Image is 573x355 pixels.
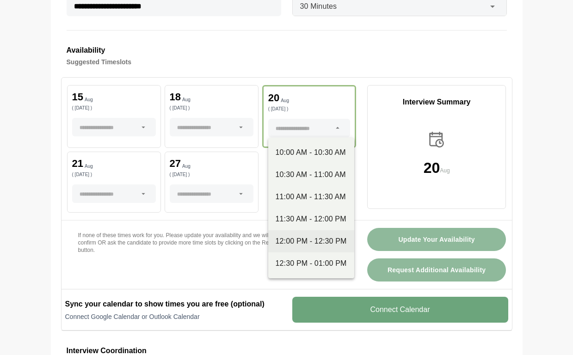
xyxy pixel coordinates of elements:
p: ( [DATE] ) [72,106,156,110]
div: 12:30 PM - 01:00 PM [276,258,347,269]
h2: Sync your calendar to show times you are free (optional) [65,299,281,310]
p: Aug [182,164,191,169]
div: 10:30 AM - 11:00 AM [276,169,347,180]
p: If none of these times work for you. Please update your availability and we will share it with yo... [78,232,345,254]
h3: Availability [67,44,507,56]
p: Interview Summary [368,97,506,108]
p: 15 [72,92,83,102]
p: Aug [85,164,93,169]
p: 27 [170,159,181,169]
div: 11:00 AM - 11:30 AM [276,191,347,202]
p: Aug [85,98,93,102]
p: Aug [182,98,191,102]
div: 11:30 AM - 12:00 PM [276,214,347,225]
p: ( [DATE] ) [170,172,253,177]
p: 18 [170,92,181,102]
p: Connect Google Calendar or Outlook Calendar [65,312,281,321]
p: ( [DATE] ) [170,106,253,110]
p: Aug [281,98,289,103]
button: Request Additional Availability [367,258,506,282]
v-button: Connect Calendar [292,297,508,323]
div: 12:00 PM - 12:30 PM [276,236,347,247]
img: calender [427,130,446,149]
p: 21 [72,159,83,169]
h4: Suggested Timeslots [67,56,507,67]
span: 30 Minutes [300,0,337,12]
p: ( [DATE] ) [268,107,350,111]
div: 10:00 AM - 10:30 AM [276,147,347,158]
p: Aug [440,166,450,175]
p: 20 [424,160,440,175]
button: Update Your Availability [367,228,506,251]
p: 20 [268,93,279,103]
p: ( [DATE] ) [72,172,156,177]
